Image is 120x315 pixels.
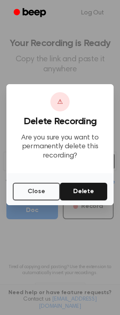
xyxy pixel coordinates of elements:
div: ⚠ [50,92,70,111]
a: Log Out [73,3,112,22]
p: Are you sure you want to permanently delete this recording? [13,133,107,161]
h3: Delete Recording [13,116,107,127]
a: Beep [8,5,53,21]
button: Delete [60,183,107,200]
button: Close [13,183,60,200]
